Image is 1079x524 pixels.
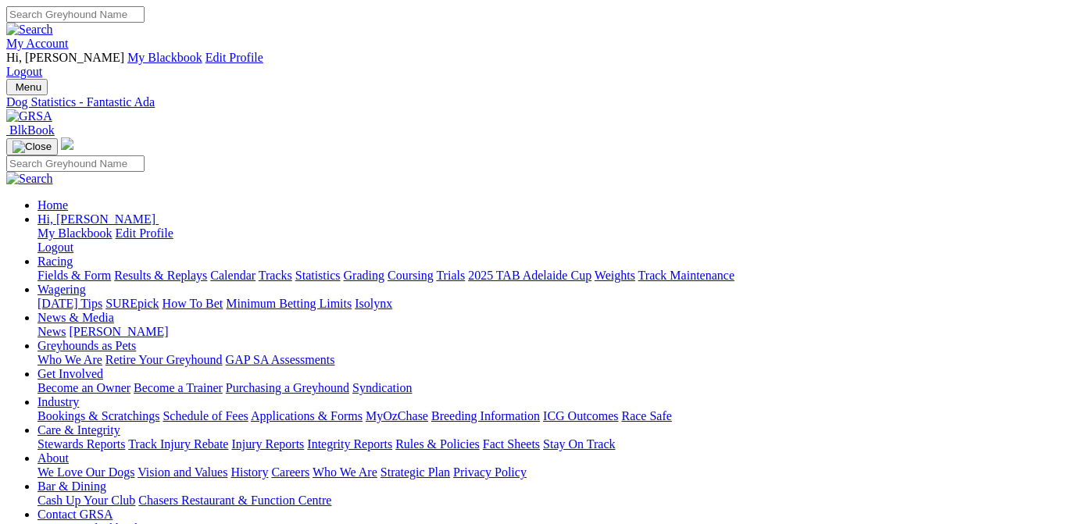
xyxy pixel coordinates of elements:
a: Logout [38,241,73,254]
a: Strategic Plan [381,465,450,479]
img: logo-grsa-white.png [61,137,73,150]
img: Search [6,172,53,186]
a: Track Maintenance [638,269,734,282]
a: Fact Sheets [483,437,540,451]
a: Minimum Betting Limits [226,297,352,310]
a: Grading [344,269,384,282]
a: News [38,325,66,338]
a: Purchasing a Greyhound [226,381,349,394]
a: Become a Trainer [134,381,223,394]
a: Applications & Forms [251,409,363,422]
span: Hi, [PERSON_NAME] [38,212,155,226]
a: Stewards Reports [38,437,125,451]
div: Wagering [38,297,1073,311]
a: Logout [6,65,42,78]
a: My Account [6,37,69,50]
a: Fields & Form [38,269,111,282]
a: Bar & Dining [38,479,106,493]
div: Industry [38,409,1073,423]
input: Search [6,6,145,23]
a: Racing [38,255,73,268]
a: Bookings & Scratchings [38,409,159,422]
a: Industry [38,395,79,408]
a: Contact GRSA [38,508,113,521]
a: SUREpick [105,297,159,310]
a: ICG Outcomes [543,409,618,422]
a: Coursing [388,269,434,282]
a: Weights [595,269,635,282]
span: Hi, [PERSON_NAME] [6,51,124,64]
img: GRSA [6,109,52,123]
a: Schedule of Fees [163,409,248,422]
a: MyOzChase [366,409,428,422]
a: Home [38,198,68,212]
a: Tracks [259,269,292,282]
div: My Account [6,51,1073,79]
a: Breeding Information [431,409,540,422]
a: Edit Profile [116,226,173,240]
a: Dog Statistics - Fantastic Ada [6,95,1073,109]
a: Syndication [352,381,412,394]
a: Care & Integrity [38,423,120,437]
a: Vision and Values [138,465,227,479]
button: Toggle navigation [6,138,58,155]
a: Chasers Restaurant & Function Centre [138,494,331,507]
a: Privacy Policy [453,465,527,479]
div: Get Involved [38,381,1073,395]
input: Search [6,155,145,172]
a: [PERSON_NAME] [69,325,168,338]
a: Wagering [38,283,86,296]
a: Integrity Reports [307,437,392,451]
a: Cash Up Your Club [38,494,135,507]
a: Greyhounds as Pets [38,339,136,352]
a: 2025 TAB Adelaide Cup [468,269,591,282]
a: News & Media [38,311,114,324]
a: Calendar [210,269,255,282]
a: Injury Reports [231,437,304,451]
button: Toggle navigation [6,79,48,95]
a: Stay On Track [543,437,615,451]
a: Isolynx [355,297,392,310]
div: News & Media [38,325,1073,339]
img: Close [13,141,52,153]
a: Track Injury Rebate [128,437,228,451]
a: How To Bet [163,297,223,310]
div: Bar & Dining [38,494,1073,508]
a: BlkBook [6,123,55,137]
a: GAP SA Assessments [226,353,335,366]
span: BlkBook [9,123,55,137]
a: Careers [271,465,309,479]
a: Who We Are [38,353,102,366]
a: Get Involved [38,367,103,380]
a: History [230,465,268,479]
span: Menu [16,81,41,93]
a: Who We Are [313,465,377,479]
a: Race Safe [621,409,671,422]
a: My Blackbook [127,51,202,64]
a: My Blackbook [38,226,113,240]
a: Hi, [PERSON_NAME] [38,212,159,226]
div: Hi, [PERSON_NAME] [38,226,1073,255]
a: About [38,451,69,465]
div: Greyhounds as Pets [38,353,1073,367]
a: Results & Replays [114,269,207,282]
a: Edit Profile [205,51,263,64]
img: Search [6,23,53,37]
a: Statistics [295,269,341,282]
a: We Love Our Dogs [38,465,134,479]
a: Rules & Policies [395,437,480,451]
a: Become an Owner [38,381,130,394]
a: [DATE] Tips [38,297,102,310]
a: Retire Your Greyhound [105,353,223,366]
div: Care & Integrity [38,437,1073,451]
a: Trials [436,269,465,282]
div: About [38,465,1073,479]
div: Racing [38,269,1073,283]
